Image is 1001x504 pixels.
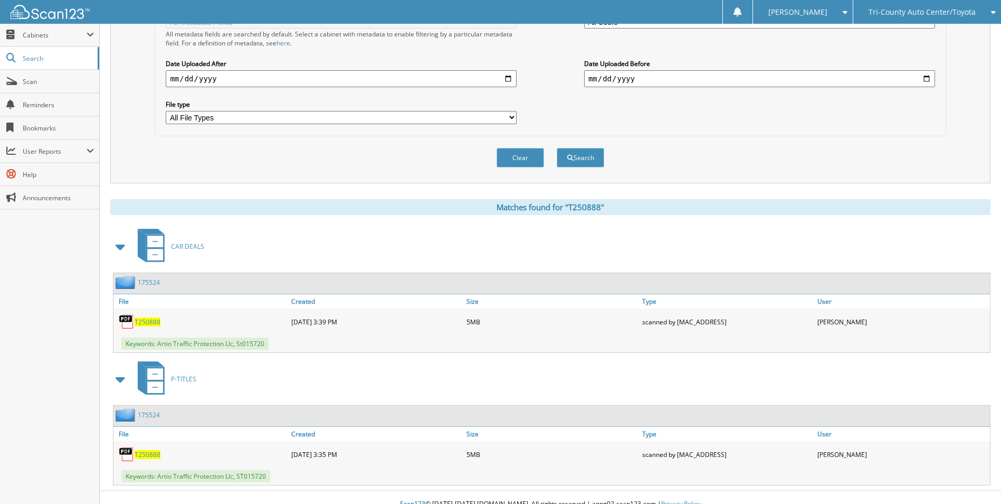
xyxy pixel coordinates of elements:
[815,294,990,309] a: User
[23,100,94,109] span: Reminders
[640,444,815,465] div: scanned by [MAC_ADDRESS]
[768,9,827,15] span: [PERSON_NAME]
[497,148,544,167] button: Clear
[116,276,138,289] img: folder2.png
[464,294,639,309] a: Size
[289,294,464,309] a: Created
[584,70,935,87] input: end
[113,294,289,309] a: File
[289,311,464,332] div: [DATE] 3:39 PM
[113,427,289,441] a: File
[464,444,639,465] div: 5MB
[135,318,160,326] a: T250888
[815,427,990,441] a: User
[23,170,94,179] span: Help
[640,427,815,441] a: Type
[121,338,269,350] span: Keywords: Artio Traffic Protection Llc, St015720
[166,59,517,68] label: Date Uploaded After
[166,70,517,87] input: start
[23,77,94,86] span: Scan
[119,446,135,462] img: PDF.png
[289,427,464,441] a: Created
[138,278,160,287] a: 175524
[464,427,639,441] a: Size
[289,444,464,465] div: [DATE] 3:35 PM
[277,39,290,48] a: here
[135,450,160,459] a: T250888
[119,314,135,330] img: PDF.png
[166,100,517,109] label: File type
[121,470,270,482] span: Keywords: Artio Traffic Protection Llc, ST015720
[23,54,92,63] span: Search
[171,242,204,251] span: CAR DEALS
[131,226,204,267] a: CAR DEALS
[584,59,935,68] label: Date Uploaded Before
[166,30,517,48] div: All metadata fields are searched by default. Select a cabinet with metadata to enable filtering b...
[640,294,815,309] a: Type
[23,147,87,156] span: User Reports
[23,124,94,133] span: Bookmarks
[110,199,990,215] div: Matches found for "T250888"
[464,311,639,332] div: 5MB
[815,311,990,332] div: [PERSON_NAME]
[138,410,160,419] a: 175524
[116,408,138,422] img: folder2.png
[11,5,90,19] img: scan123-logo-white.svg
[23,193,94,202] span: Announcements
[557,148,604,167] button: Search
[869,9,976,15] span: Tri-County Auto Center/Toyota
[640,311,815,332] div: scanned by [MAC_ADDRESS]
[23,31,87,40] span: Cabinets
[171,375,196,384] span: P-TITLES
[948,453,1001,504] iframe: Chat Widget
[815,444,990,465] div: [PERSON_NAME]
[131,358,196,400] a: P-TITLES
